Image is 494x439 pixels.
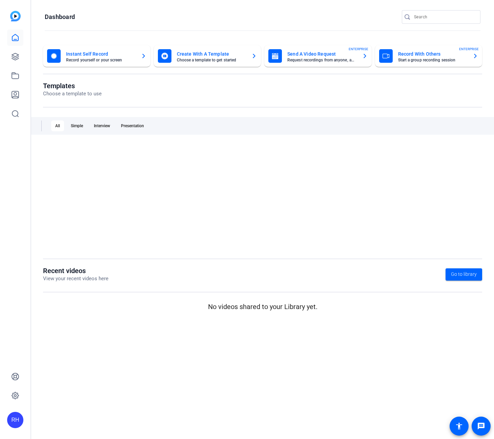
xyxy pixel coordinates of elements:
a: Go to library [446,268,482,281]
p: No videos shared to your Library yet. [43,302,482,312]
div: All [51,120,64,131]
mat-icon: message [477,422,485,430]
mat-card-subtitle: Record yourself or your screen [66,58,136,62]
button: Create With A TemplateChoose a template to get started [154,45,261,67]
div: RH [7,412,23,428]
img: blue-gradient.svg [10,11,21,21]
h1: Templates [43,82,102,90]
input: Search [414,13,475,21]
span: ENTERPRISE [349,46,368,52]
mat-card-subtitle: Choose a template to get started [177,58,246,62]
p: Choose a template to use [43,90,102,98]
div: Interview [90,120,114,131]
div: Simple [67,120,87,131]
mat-card-title: Instant Self Record [66,50,136,58]
span: ENTERPRISE [459,46,479,52]
span: Go to library [451,271,477,278]
mat-card-subtitle: Request recordings from anyone, anywhere [287,58,357,62]
div: Presentation [117,120,148,131]
mat-card-title: Record With Others [398,50,468,58]
button: Send A Video RequestRequest recordings from anyone, anywhereENTERPRISE [264,45,372,67]
button: Record With OthersStart a group recording sessionENTERPRISE [375,45,482,67]
mat-card-title: Create With A Template [177,50,246,58]
p: View your recent videos here [43,275,108,283]
h1: Recent videos [43,267,108,275]
mat-card-subtitle: Start a group recording session [398,58,468,62]
mat-card-title: Send A Video Request [287,50,357,58]
button: Instant Self RecordRecord yourself or your screen [43,45,150,67]
mat-icon: accessibility [455,422,463,430]
h1: Dashboard [45,13,75,21]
